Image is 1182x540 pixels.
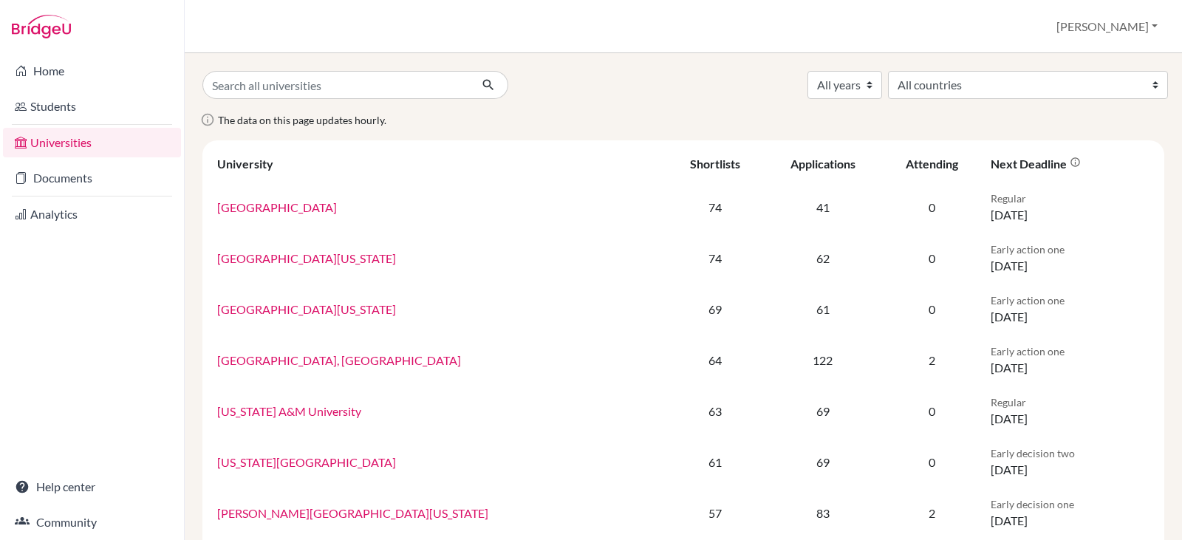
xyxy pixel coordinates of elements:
div: Attending [906,157,958,171]
td: [DATE] [982,488,1158,539]
a: [GEOGRAPHIC_DATA][US_STATE] [217,251,396,265]
a: [GEOGRAPHIC_DATA], [GEOGRAPHIC_DATA] [217,353,461,367]
td: 0 [882,386,983,437]
td: 69 [666,284,763,335]
a: Help center [3,472,181,502]
td: 63 [666,386,763,437]
th: University [208,146,666,182]
td: 61 [666,437,763,488]
p: Early action one [991,242,1149,257]
span: The data on this page updates hourly. [218,114,386,126]
a: Home [3,56,181,86]
td: 61 [764,284,882,335]
a: [GEOGRAPHIC_DATA][US_STATE] [217,302,396,316]
td: 2 [882,335,983,386]
td: [DATE] [982,335,1158,386]
a: [GEOGRAPHIC_DATA] [217,200,337,214]
td: 74 [666,233,763,284]
td: [DATE] [982,437,1158,488]
div: Next deadline [991,157,1081,171]
p: Early action one [991,293,1149,308]
td: 0 [882,437,983,488]
img: Bridge-U [12,15,71,38]
td: 122 [764,335,882,386]
div: Applications [790,157,855,171]
p: Early decision one [991,496,1149,512]
td: [DATE] [982,233,1158,284]
td: 41 [764,182,882,233]
td: 69 [764,386,882,437]
p: Regular [991,191,1149,206]
td: [DATE] [982,182,1158,233]
input: Search all universities [202,71,470,99]
a: Documents [3,163,181,193]
td: 0 [882,233,983,284]
a: [US_STATE] A&M University [217,404,361,418]
td: [DATE] [982,386,1158,437]
td: 83 [764,488,882,539]
a: Students [3,92,181,121]
a: Community [3,507,181,537]
td: 74 [666,182,763,233]
div: Shortlists [690,157,740,171]
a: Universities [3,128,181,157]
p: Regular [991,394,1149,410]
td: 69 [764,437,882,488]
td: [DATE] [982,284,1158,335]
td: 0 [882,284,983,335]
p: Early decision two [991,445,1149,461]
td: 62 [764,233,882,284]
td: 57 [666,488,763,539]
td: 0 [882,182,983,233]
a: [PERSON_NAME][GEOGRAPHIC_DATA][US_STATE] [217,506,488,520]
td: 64 [666,335,763,386]
a: [US_STATE][GEOGRAPHIC_DATA] [217,455,396,469]
button: [PERSON_NAME] [1050,13,1164,41]
a: Analytics [3,199,181,229]
p: Early action one [991,344,1149,359]
td: 2 [882,488,983,539]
